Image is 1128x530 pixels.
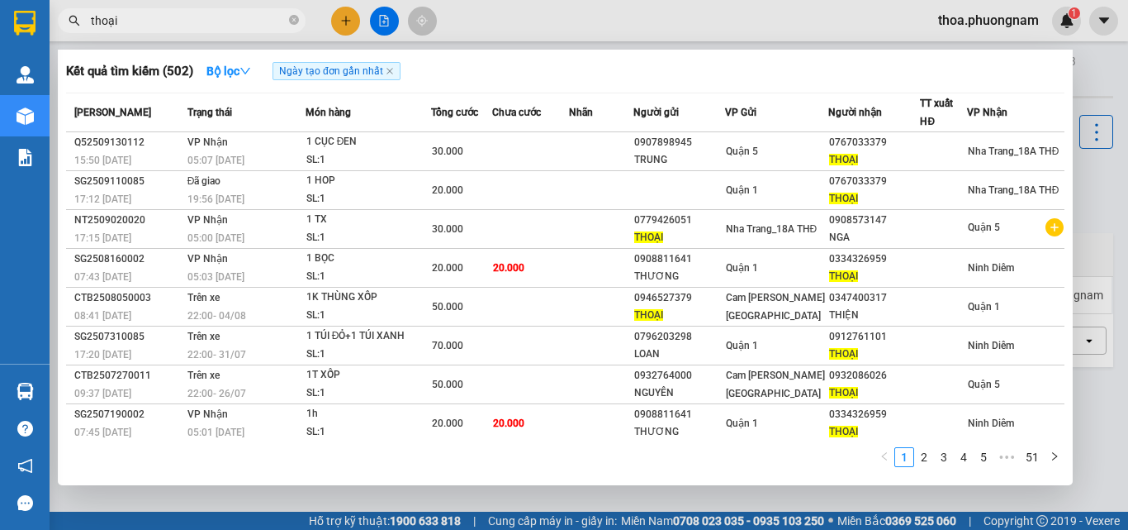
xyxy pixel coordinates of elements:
[1050,451,1059,461] span: right
[634,346,724,363] div: LOAN
[74,271,131,283] span: 07:43 [DATE]
[432,223,463,235] span: 30.000
[993,447,1020,467] span: •••
[726,418,758,429] span: Quận 1
[974,447,993,467] li: 5
[17,495,33,511] span: message
[974,448,993,466] a: 5
[432,262,463,274] span: 20.000
[187,331,220,342] span: Trên xe
[829,229,919,246] div: NGA
[306,250,430,268] div: 1 BỌC
[829,173,919,190] div: 0767033379
[187,253,228,265] span: VP Nhận
[935,448,953,466] a: 3
[187,155,244,166] span: 05:07 [DATE]
[187,310,246,322] span: 22:00 - 04/08
[634,406,724,423] div: 0908811641
[74,349,131,360] span: 17:20 [DATE]
[91,12,286,30] input: Tìm tên, số ĐT hoặc mã đơn
[74,406,182,423] div: SG2507190002
[306,405,430,423] div: 1h
[431,107,478,118] span: Tổng cước
[726,370,825,399] span: Cam [PERSON_NAME][GEOGRAPHIC_DATA]
[726,223,818,235] span: Nha Trang_18A THĐ
[66,63,193,80] h3: Kết quả tìm kiếm ( 502 )
[829,348,858,360] span: THOẠI
[386,67,394,75] span: close
[874,447,894,467] li: Previous Page
[74,251,182,268] div: SG2508160002
[432,301,463,313] span: 50.000
[74,427,131,438] span: 07:45 [DATE]
[306,346,430,364] div: SL: 1
[955,448,973,466] a: 4
[894,447,914,467] li: 1
[829,289,919,307] div: 0347400317
[829,251,919,268] div: 0334326959
[829,328,919,346] div: 0912761101
[634,289,724,307] div: 0946527379
[920,98,953,127] span: TT xuất HĐ
[187,214,228,226] span: VP Nhận
[432,184,463,196] span: 20.000
[829,426,858,437] span: THOẠI
[74,289,182,307] div: CTB2508050003
[187,136,228,148] span: VP Nhận
[634,328,724,346] div: 0796203298
[17,149,34,166] img: solution-icon
[74,310,131,322] span: 08:41 [DATE]
[895,448,913,466] a: 1
[1020,447,1045,467] li: 51
[306,229,430,247] div: SL: 1
[829,387,858,399] span: THOẠI
[17,421,33,437] span: question-circle
[306,307,430,325] div: SL: 1
[74,212,182,229] div: NT2509020020
[569,107,593,118] span: Nhãn
[306,327,430,346] div: 1 TÚI ĐỎ+1 TÚI XANH
[432,418,463,429] span: 20.000
[206,64,251,78] strong: Bộ lọc
[306,423,430,442] div: SL: 1
[829,270,858,282] span: THOẠI
[432,146,463,157] span: 30.000
[306,151,430,170] div: SL: 1
[634,268,724,285] div: THƯƠNG
[187,107,232,118] span: Trạng thái
[634,151,724,169] div: TRUNG
[69,15,80,26] span: search
[17,107,34,125] img: warehouse-icon
[17,458,33,474] span: notification
[967,107,1007,118] span: VP Nhận
[829,367,919,384] div: 0932086026
[726,184,758,196] span: Quận 1
[289,15,299,25] span: close-circle
[829,193,858,204] span: THOẠI
[968,340,1014,351] span: Ninh Diêm
[726,146,758,157] span: Quận 5
[432,379,463,390] span: 50.000
[634,384,724,402] div: NGUYÊN
[968,379,1000,390] span: Quận 5
[968,146,1059,157] span: Nha Trang_18A THĐ
[493,418,524,429] span: 20.000
[968,301,1000,313] span: Quận 1
[74,328,182,346] div: SG2507310085
[306,268,430,286] div: SL: 1
[726,292,825,322] span: Cam [PERSON_NAME][GEOGRAPHIC_DATA]
[634,212,724,229] div: 0779426051
[1045,218,1064,236] span: plus-circle
[74,107,151,118] span: [PERSON_NAME]
[306,366,430,384] div: 1T XỐP
[74,134,182,151] div: Q52509130112
[968,184,1059,196] span: Nha Trang_18A THĐ
[187,427,244,438] span: 05:01 [DATE]
[187,175,221,187] span: Đã giao
[74,388,131,399] span: 09:37 [DATE]
[634,309,663,321] span: THOẠI
[1045,447,1064,467] button: right
[968,262,1014,274] span: Ninh Diêm
[634,423,724,441] div: THƯƠNG
[1045,447,1064,467] li: Next Page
